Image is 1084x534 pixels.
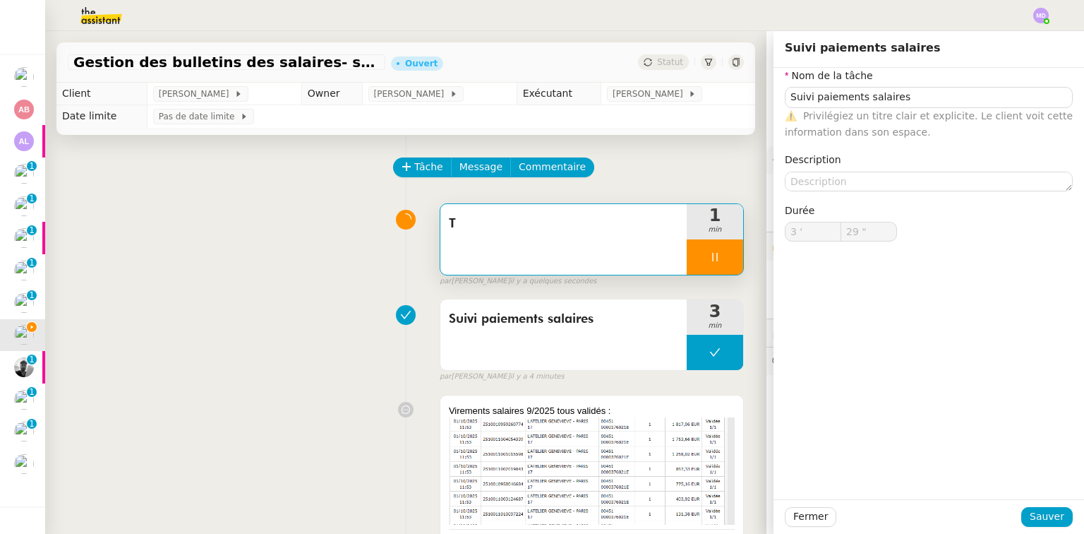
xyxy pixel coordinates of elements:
nz-badge-sup: 1 [27,290,37,300]
img: x84UAe7u6pNdAAAAABJRU5ErkJggg== [449,417,735,525]
small: [PERSON_NAME] [440,371,565,383]
p: 1 [29,355,35,367]
span: [PERSON_NAME] [613,87,688,101]
button: Message [451,158,511,177]
span: 💬 [772,355,888,367]
button: Fermer [785,507,836,527]
nz-badge-sup: 1 [27,355,37,364]
p: 1 [29,225,35,238]
p: 1 [29,419,35,432]
span: min [687,224,743,236]
div: Virements salaires 9/2025 tous validés : [449,404,735,418]
span: min [687,320,743,332]
p: 1 [29,194,35,206]
label: Description [785,154,841,165]
span: Privilégiez un titre clair et explicite. Le client voit cette information dans son espace. [785,110,1073,138]
button: Sauver [1021,507,1073,527]
img: users%2F9mvJqJUvllffspLsQzytnd0Nt4c2%2Favatar%2F82da88e3-d90d-4e39-b37d-dcb7941179ae [14,67,34,87]
img: svg [1033,8,1049,23]
span: il y a 4 minutes [510,371,565,383]
div: ⏲️Tâches 41:18 [766,319,1084,347]
span: Sauver [1030,509,1064,525]
div: 💬Commentaires 8 [766,348,1084,375]
span: par [440,275,452,287]
p: 1 [29,290,35,303]
span: T [449,213,678,235]
label: Nom de la tâche [785,70,873,81]
span: Statut [657,57,683,67]
span: Gestion des bulletins des salaires- septembre 2025 [73,55,380,69]
span: [PERSON_NAME] [159,87,234,101]
img: users%2FSOpzwpywf0ff3GVMrjy6wZgYrbV2%2Favatar%2F1615313811401.jpeg [14,196,34,216]
input: 0 sec [841,222,896,241]
img: users%2FDBF5gIzOT6MfpzgDQC7eMkIK8iA3%2Favatar%2Fd943ca6c-06ba-4e73-906b-d60e05e423d3 [14,454,34,474]
td: Exécutant [517,83,601,105]
nz-badge-sup: 1 [27,194,37,203]
span: 🔐 [772,238,864,254]
img: svg [14,131,34,151]
img: users%2FSOpzwpywf0ff3GVMrjy6wZgYrbV2%2Favatar%2F1615313811401.jpeg [14,390,34,410]
img: ee3399b4-027e-46f8-8bb8-fca30cb6f74c [14,357,34,377]
input: Nom [785,87,1073,107]
img: users%2FDBF5gIzOT6MfpzgDQC7eMkIK8iA3%2Favatar%2Fd943ca6c-06ba-4e73-906b-d60e05e423d3 [14,228,34,248]
img: users%2FTmb06GTIDgNLSNhTjmZ0ajWxRk83%2Favatar%2F40f2539e-5604-4681-9cfa-c67755ebd5f1 [14,164,34,184]
span: il y a quelques secondes [510,275,597,287]
span: [PERSON_NAME] [374,87,450,101]
span: 1 [687,207,743,224]
span: 3 [687,303,743,320]
nz-badge-sup: 1 [27,258,37,268]
small: [PERSON_NAME] [440,275,597,287]
nz-badge-sup: 1 [27,419,37,429]
p: 1 [29,387,35,400]
nz-badge-sup: 1 [27,387,37,397]
span: par [440,371,452,383]
div: Ouvert [405,59,438,68]
span: Suivi paiements salaires [785,41,940,54]
div: ⚙️Procédures [766,146,1084,174]
span: Tâche [414,159,443,175]
button: Tâche [393,158,452,177]
input: 0 min [785,222,841,241]
img: users%2FUWPTPKITw0gpiMilXqRXG5g9gXH3%2Favatar%2F405ab820-17f5-49fd-8f81-080694535f4d [14,293,34,313]
button: Commentaire [510,158,594,177]
div: 🔐Données client [766,232,1084,260]
p: 1 [29,161,35,174]
span: Suivi paiements salaires [449,309,678,330]
img: users%2F9mvJqJUvllffspLsQzytnd0Nt4c2%2Favatar%2F82da88e3-d90d-4e39-b37d-dcb7941179ae [14,325,34,345]
span: Commentaire [519,159,586,175]
nz-badge-sup: 1 [27,225,37,235]
img: users%2FTmb06GTIDgNLSNhTjmZ0ajWxRk83%2Favatar%2F40f2539e-5604-4681-9cfa-c67755ebd5f1 [14,422,34,441]
span: Durée [785,205,814,216]
td: Client [56,83,147,105]
span: ⚙️ [772,152,845,168]
p: 1 [29,258,35,271]
td: Owner [301,83,362,105]
span: ⚠️ [785,110,797,121]
td: Date limite [56,105,147,128]
span: ⏲️ [772,327,875,338]
span: Fermer [793,509,828,525]
img: users%2F9mvJqJUvllffspLsQzytnd0Nt4c2%2Favatar%2F82da88e3-d90d-4e39-b37d-dcb7941179ae [14,261,34,280]
span: Pas de date limite [159,109,240,124]
img: svg [14,100,34,119]
nz-badge-sup: 1 [27,161,37,171]
span: Message [459,159,502,175]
